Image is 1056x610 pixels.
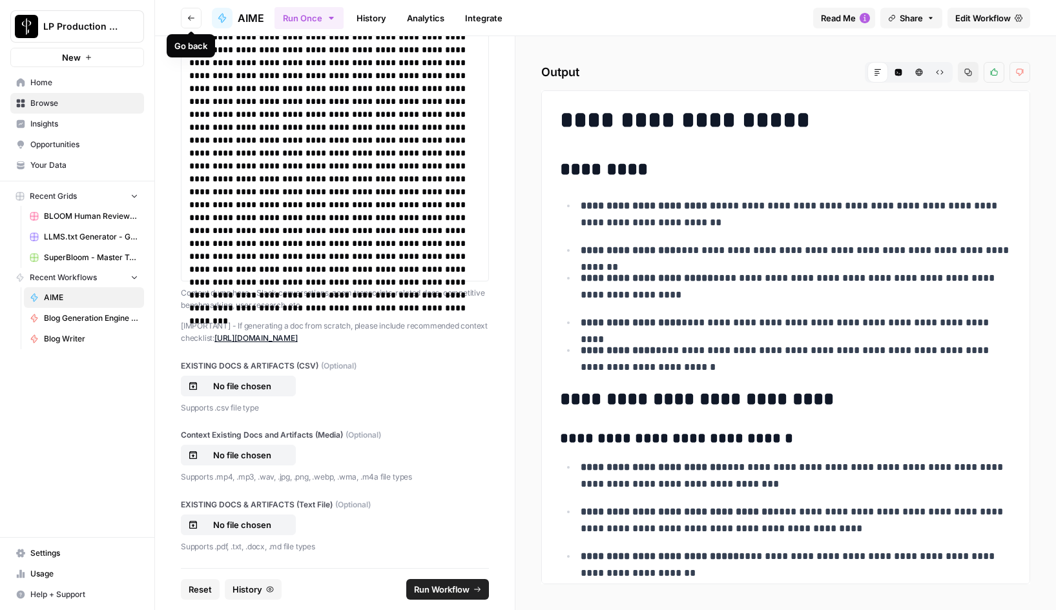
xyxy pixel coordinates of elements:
span: Run Workflow [414,583,470,596]
a: Opportunities [10,134,144,155]
span: (Optional) [346,429,381,441]
label: EXISTING DOCS & ARTIFACTS (Text File) [181,499,489,511]
span: Blog Writer [44,333,138,345]
span: Home [30,77,138,88]
span: LLMS.txt Generator - Grid [44,231,138,243]
span: Help + Support [30,589,138,600]
button: Recent Grids [10,187,144,206]
a: Your Data [10,155,144,176]
p: No file chosen [201,518,284,531]
button: Run Once [274,7,344,29]
span: Settings [30,547,138,559]
a: Settings [10,543,144,564]
a: Home [10,72,144,93]
span: Reset [189,583,212,596]
button: Share [880,8,942,28]
img: LP Production Workloads Logo [15,15,38,38]
a: Integrate [457,8,510,28]
p: Context dump here - Slack conversations, zoom transcripts, related docs, competitive benchmarking... [181,287,489,312]
p: Supports .csv file type [181,402,489,414]
span: Edit Workflow [955,12,1011,25]
p: Supports .mp4, .mp3, .wav, .jpg, .png, .webp, .wma, .m4a file types [181,471,489,483]
span: Usage [30,568,138,580]
button: Read Me [813,8,875,28]
span: Recent Workflows [30,272,97,283]
p: No file chosen [201,449,284,462]
span: Insights [30,118,138,130]
h2: Output [541,62,1030,83]
a: [URL][DOMAIN_NAME] [214,333,298,343]
a: BLOOM Human Review (ver2) [24,206,144,227]
span: Share [900,12,923,25]
p: No file chosen [201,380,284,392]
span: SuperBloom - Master Topic List [44,252,138,263]
span: Blog Generation Engine (Writer + Fact Checker) [44,312,138,324]
span: History [233,583,262,596]
span: Your Data [30,159,138,171]
button: No file chosen [181,376,296,396]
a: Browse [10,93,144,114]
a: Edit Workflow [947,8,1030,28]
button: Workspace: LP Production Workloads [10,10,144,43]
label: EXISTING DOCS & ARTIFACTS (CSV) [181,360,489,372]
label: Context Existing Docs and Artifacts (Media) [181,429,489,441]
a: SuperBloom - Master Topic List [24,247,144,268]
a: Insights [10,114,144,134]
button: New [10,48,144,67]
a: History [349,8,394,28]
div: Go back [174,39,207,52]
button: Run Workflow [406,579,489,600]
p: Supports .pdf, .txt, .docx, .md file types [181,540,489,553]
button: Reset [181,579,220,600]
a: Blog Generation Engine (Writer + Fact Checker) [24,308,144,329]
span: AIME [44,292,138,303]
a: Usage [10,564,144,584]
span: BLOOM Human Review (ver2) [44,210,138,222]
span: (Optional) [321,360,357,372]
button: History [225,579,282,600]
span: (Optional) [335,499,371,511]
p: [IMPORTANT] - If generating a doc from scratch, please include recommended context checklist: [181,320,489,345]
a: Analytics [399,8,452,28]
span: Read Me [821,12,856,25]
button: Help + Support [10,584,144,605]
span: Recent Grids [30,190,77,202]
a: LLMS.txt Generator - Grid [24,227,144,247]
a: AIME [24,287,144,308]
a: AIME [212,8,264,28]
span: Opportunities [30,139,138,150]
span: LP Production Workloads [43,20,121,33]
button: No file chosen [181,514,296,535]
span: AIME [238,10,264,26]
button: No file chosen [181,445,296,465]
span: Browse [30,97,138,109]
button: Recent Workflows [10,268,144,287]
span: New [62,51,81,64]
a: Blog Writer [24,329,144,349]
